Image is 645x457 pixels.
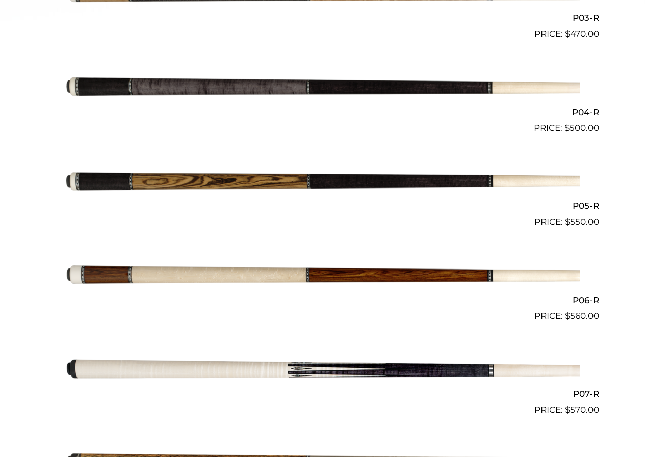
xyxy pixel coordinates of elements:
a: P04-R $500.00 [46,45,599,135]
img: P04-R [65,45,580,130]
h2: P05-R [46,197,599,216]
a: P05-R $550.00 [46,139,599,229]
bdi: 470.00 [565,29,599,39]
span: $ [565,405,570,415]
h2: P07-R [46,385,599,404]
bdi: 570.00 [565,405,599,415]
a: P07-R $570.00 [46,327,599,417]
h2: P06-R [46,290,599,309]
span: $ [565,29,570,39]
h2: P04-R [46,102,599,121]
h2: P03-R [46,9,599,28]
a: P06-R $560.00 [46,233,599,322]
img: P07-R [65,327,580,413]
img: P05-R [65,139,580,225]
bdi: 500.00 [564,123,599,133]
span: $ [565,311,570,321]
bdi: 550.00 [565,217,599,227]
span: $ [565,217,570,227]
bdi: 560.00 [565,311,599,321]
img: P06-R [65,233,580,318]
span: $ [564,123,570,133]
